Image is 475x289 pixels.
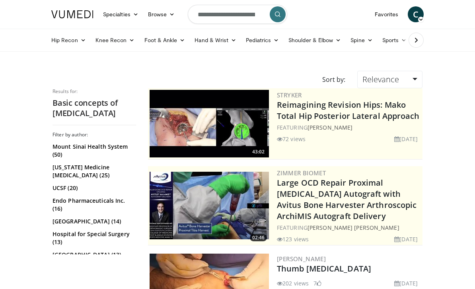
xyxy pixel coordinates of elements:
[53,184,134,192] a: UCSF (20)
[277,169,326,177] a: Zimmer Biomet
[370,6,403,22] a: Favorites
[150,172,269,239] a: 02:46
[277,263,371,274] a: Thumb [MEDICAL_DATA]
[316,71,351,88] div: Sort by:
[394,135,418,143] li: [DATE]
[53,197,134,213] a: Endo Pharmaceuticals Inc. (16)
[190,32,241,48] a: Hand & Wrist
[284,32,346,48] a: Shoulder & Elbow
[53,217,134,225] a: [GEOGRAPHIC_DATA] (14)
[308,124,352,131] a: [PERSON_NAME]
[277,223,421,232] div: FEATURING
[53,251,134,259] a: [GEOGRAPHIC_DATA] (13)
[53,88,136,95] p: Results for:
[357,71,422,88] a: Relevance
[346,32,377,48] a: Spine
[140,32,190,48] a: Foot & Ankle
[47,32,91,48] a: Hip Recon
[250,234,267,241] span: 02:46
[277,91,302,99] a: Stryker
[408,6,424,22] a: C
[53,98,136,118] h2: Basic concepts of [MEDICAL_DATA]
[91,32,140,48] a: Knee Recon
[53,143,134,159] a: Mount Sinai Health System (50)
[51,10,93,18] img: VuMedi Logo
[277,99,420,121] a: Reimagining Revision Hips: Mako Total Hip Posterior Lateral Approach
[241,32,284,48] a: Pediatrics
[362,74,399,85] span: Relevance
[277,177,417,221] a: Large OCD Repair Proximal [MEDICAL_DATA] Autograft with Avitus Bone Harvester Arthroscopic ArchiM...
[313,279,321,287] li: 7
[277,255,326,263] a: [PERSON_NAME]
[277,235,309,243] li: 123 views
[277,135,306,143] li: 72 views
[394,235,418,243] li: [DATE]
[394,279,418,287] li: [DATE]
[150,90,269,157] a: 43:02
[53,230,134,246] a: Hospital for Special Surgery (13)
[378,32,412,48] a: Sports
[308,224,399,231] a: [PERSON_NAME] [PERSON_NAME]
[188,5,287,24] input: Search topics, interventions
[277,123,421,132] div: FEATURING
[53,163,134,179] a: [US_STATE] Medicine [MEDICAL_DATA] (25)
[150,90,269,157] img: 6632ea9e-2a24-47c5-a9a2-6608124666dc.300x170_q85_crop-smart_upscale.jpg
[53,132,136,138] h3: Filter by author:
[150,172,269,239] img: a4fc9e3b-29e5-479a-a4d0-450a2184c01c.300x170_q85_crop-smart_upscale.jpg
[98,6,143,22] a: Specialties
[250,148,267,155] span: 43:02
[277,279,309,287] li: 202 views
[143,6,180,22] a: Browse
